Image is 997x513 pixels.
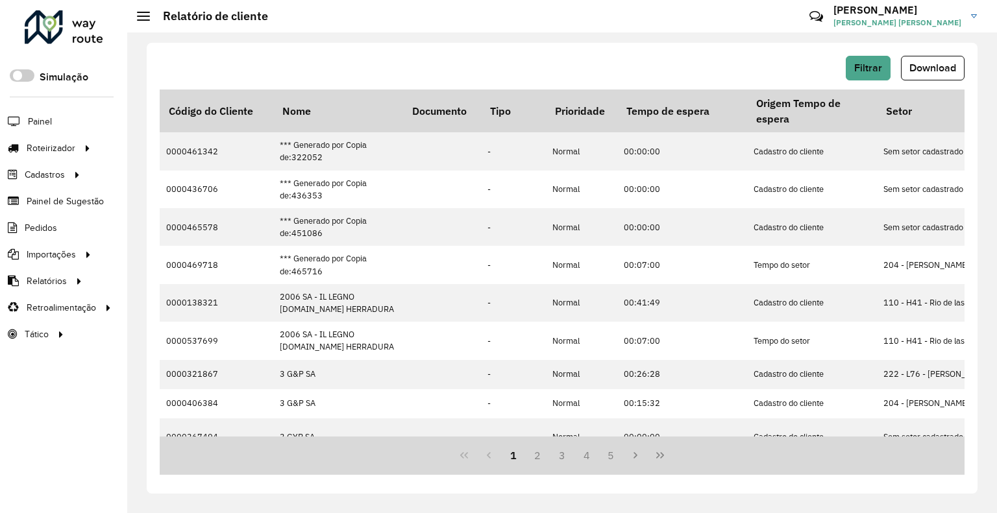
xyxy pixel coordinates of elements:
th: Prioridade [546,89,617,132]
td: 0000406384 [160,389,273,418]
td: 00:00:00 [617,132,747,170]
td: 0000436706 [160,171,273,208]
span: Relatórios [27,274,67,288]
td: - [481,284,546,322]
td: Cadastro do cliente [747,360,877,389]
td: Tempo do setor [747,246,877,283]
button: Next Page [623,443,648,468]
th: Tempo de espera [617,89,747,132]
span: Cadastros [25,168,65,182]
td: 00:00:00 [617,418,747,456]
span: Importações [27,248,76,261]
td: 0000138321 [160,284,273,322]
td: *** Generado por Copia de:465716 [273,246,403,283]
td: Normal [546,246,617,283]
th: Documento [403,89,481,132]
td: 00:00:00 [617,208,747,246]
td: 0000461342 [160,132,273,170]
td: - [481,208,546,246]
td: 00:41:49 [617,284,747,322]
td: 0000367494 [160,418,273,456]
td: Tempo do setor [747,322,877,359]
button: Filtrar [846,56,891,80]
td: - [481,171,546,208]
td: 00:15:32 [617,389,747,418]
td: Normal [546,171,617,208]
button: 3 [550,443,574,468]
span: Painel [28,115,52,128]
td: 0000321867 [160,360,273,389]
td: *** Generado por Copia de:451086 [273,208,403,246]
td: - [481,246,546,283]
td: Cadastro do cliente [747,418,877,456]
span: Tático [25,328,49,341]
td: - [481,360,546,389]
h3: [PERSON_NAME] [833,4,961,16]
td: Normal [546,322,617,359]
td: Normal [546,389,617,418]
td: - [481,418,546,456]
td: 00:26:28 [617,360,747,389]
td: - [481,132,546,170]
th: Nome [273,89,403,132]
span: Download [909,62,956,73]
td: 2006 SA - IL LEGNO [DOMAIN_NAME] HERRADURA [273,322,403,359]
td: Normal [546,360,617,389]
td: 00:07:00 [617,246,747,283]
td: 3 G&P SA [273,389,403,418]
td: - [481,322,546,359]
button: 5 [599,443,624,468]
td: Cadastro do cliente [747,171,877,208]
h2: Relatório de cliente [150,9,268,23]
button: Last Page [648,443,672,468]
th: Código do Cliente [160,89,273,132]
td: 0000537699 [160,322,273,359]
td: Cadastro do cliente [747,132,877,170]
td: Cadastro do cliente [747,208,877,246]
span: Retroalimentação [27,301,96,315]
span: [PERSON_NAME] [PERSON_NAME] [833,17,961,29]
td: 3 GYP SA [273,418,403,456]
td: 3 G&P SA [273,360,403,389]
td: Normal [546,418,617,456]
td: Normal [546,132,617,170]
td: 0000465578 [160,208,273,246]
td: Normal [546,284,617,322]
a: Contato Rápido [802,3,830,30]
button: 4 [574,443,599,468]
td: Cadastro do cliente [747,389,877,418]
span: Filtrar [854,62,882,73]
span: Pedidos [25,221,57,235]
button: 2 [525,443,550,468]
td: 00:00:00 [617,171,747,208]
button: Download [901,56,965,80]
label: Simulação [40,69,88,85]
th: Origem Tempo de espera [747,89,877,132]
td: *** Generado por Copia de:322052 [273,132,403,170]
button: 1 [501,443,526,468]
td: 00:07:00 [617,322,747,359]
td: Cadastro do cliente [747,284,877,322]
th: Tipo [481,89,546,132]
td: 0000469718 [160,246,273,283]
td: - [481,389,546,418]
span: Roteirizador [27,141,75,155]
td: Normal [546,208,617,246]
td: 2006 SA - IL LEGNO [DOMAIN_NAME] HERRADURA [273,284,403,322]
span: Painel de Sugestão [27,195,104,208]
td: *** Generado por Copia de:436353 [273,171,403,208]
